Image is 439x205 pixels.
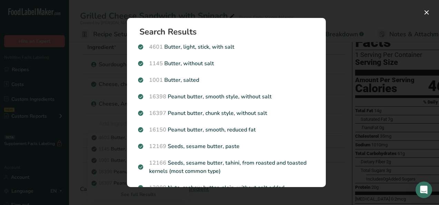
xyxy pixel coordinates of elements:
span: 12166 [149,159,166,167]
p: Peanut butter, smooth, reduced fat [138,126,315,134]
p: Seeds, sesame butter, paste [138,142,315,150]
span: 12088 [149,184,166,192]
p: Nuts, cashew butter, plain, without salt added [138,184,315,192]
span: 1145 [149,60,163,67]
p: Peanut butter, smooth style, without salt [138,92,315,101]
span: 1001 [149,76,163,84]
p: Butter, light, stick, with salt [138,43,315,51]
span: 16398 [149,93,166,100]
p: Butter, salted [138,76,315,84]
span: 16397 [149,109,166,117]
h1: Search Results [139,28,319,36]
span: 16150 [149,126,166,134]
p: Seeds, sesame butter, tahini, from roasted and toasted kernels (most common type) [138,159,315,175]
span: 12169 [149,143,166,150]
span: 4601 [149,43,163,51]
p: Butter, without salt [138,59,315,68]
p: Peanut butter, chunk style, without salt [138,109,315,117]
div: Open Intercom Messenger [416,182,432,198]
